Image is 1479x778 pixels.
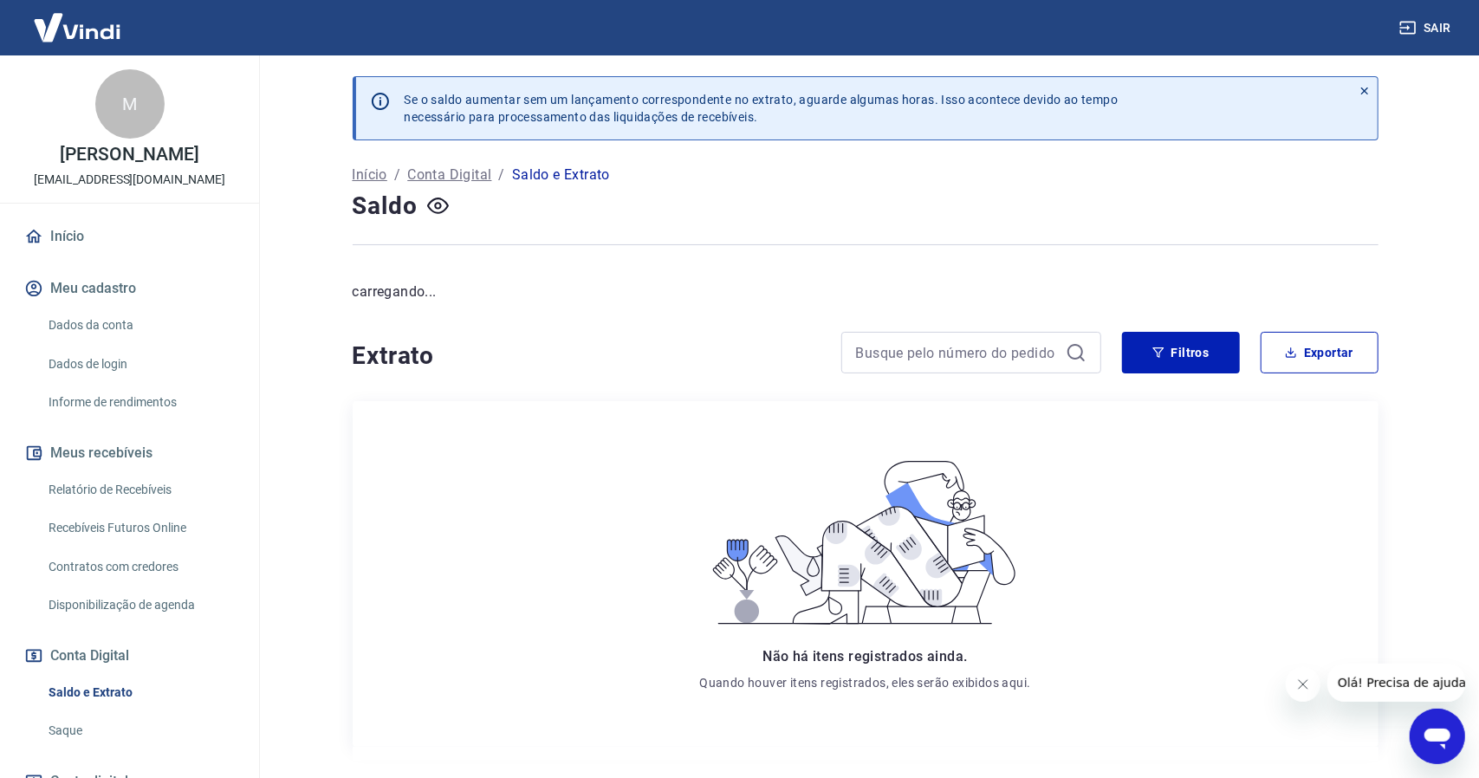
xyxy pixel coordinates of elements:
iframe: Botão para abrir a janela de mensagens [1410,709,1465,764]
a: Início [21,217,238,256]
button: Meus recebíveis [21,434,238,472]
button: Conta Digital [21,637,238,675]
p: [EMAIL_ADDRESS][DOMAIN_NAME] [34,171,225,189]
h4: Saldo [353,189,418,224]
div: M [95,69,165,139]
h4: Extrato [353,339,821,373]
button: Filtros [1122,332,1240,373]
input: Busque pelo número do pedido [856,340,1059,366]
button: Exportar [1261,332,1378,373]
a: Contratos com credores [42,549,238,585]
iframe: Fechar mensagem [1286,667,1320,702]
a: Recebíveis Futuros Online [42,510,238,546]
p: / [499,165,505,185]
p: / [394,165,400,185]
a: Disponibilização de agenda [42,587,238,623]
p: carregando... [353,282,1378,302]
span: Olá! Precisa de ajuda? [10,12,146,26]
a: Relatório de Recebíveis [42,472,238,508]
p: Se o saldo aumentar sem um lançamento correspondente no extrato, aguarde algumas horas. Isso acon... [405,91,1119,126]
p: Saldo e Extrato [512,165,610,185]
span: Não há itens registrados ainda. [762,648,967,665]
button: Meu cadastro [21,269,238,308]
a: Conta Digital [407,165,491,185]
iframe: Mensagem da empresa [1327,664,1465,702]
a: Início [353,165,387,185]
img: Vindi [21,1,133,54]
p: Quando houver itens registrados, eles serão exibidos aqui. [699,674,1030,691]
a: Dados de login [42,347,238,382]
a: Saldo e Extrato [42,675,238,710]
a: Dados da conta [42,308,238,343]
a: Informe de rendimentos [42,385,238,420]
button: Sair [1396,12,1458,44]
p: [PERSON_NAME] [60,146,198,164]
a: Saque [42,713,238,749]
